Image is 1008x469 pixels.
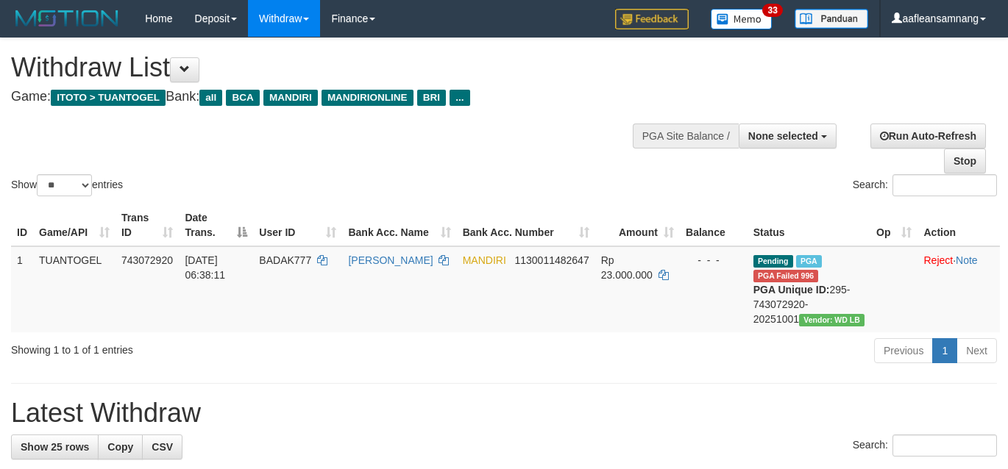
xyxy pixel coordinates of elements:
th: Balance [680,204,748,246]
a: CSV [142,434,182,459]
span: PGA Error [753,270,819,282]
img: Button%20Memo.svg [711,9,773,29]
div: PGA Site Balance / [633,123,739,148]
span: all [199,90,222,106]
input: Search: [892,174,997,196]
td: 1 [11,246,33,332]
span: ... [450,90,469,106]
span: BADAK777 [259,254,311,266]
a: Next [956,338,997,363]
span: MANDIRI [263,90,318,106]
a: Note [956,254,978,266]
span: ITOTO > TUANTOGEL [51,90,166,106]
a: Show 25 rows [11,434,99,459]
a: Copy [98,434,143,459]
td: TUANTOGEL [33,246,116,332]
img: Feedback.jpg [615,9,689,29]
h1: Latest Withdraw [11,398,997,428]
label: Search: [853,434,997,457]
span: BCA [226,90,259,106]
div: - - - [686,253,742,268]
input: Search: [892,434,997,457]
button: None selected [739,123,837,148]
div: Showing 1 to 1 of 1 entries [11,337,409,357]
b: PGA Unique ID: [753,284,830,296]
th: Status [748,204,870,246]
span: CSV [152,441,173,453]
th: Op: activate to sort column ascending [870,204,918,246]
td: 295-743072920-20251001 [748,246,870,332]
a: [PERSON_NAME] [348,254,433,266]
select: Showentries [37,174,92,196]
th: Bank Acc. Name: activate to sort column ascending [342,204,456,246]
img: panduan.png [795,9,868,29]
th: Bank Acc. Number: activate to sort column ascending [457,204,595,246]
span: Copy [107,441,133,453]
span: Marked by aafchonlypin [796,255,822,268]
span: MANDIRI [463,254,506,266]
span: 33 [762,4,782,17]
span: None selected [748,130,818,142]
th: Game/API: activate to sort column ascending [33,204,116,246]
th: User ID: activate to sort column ascending [253,204,342,246]
a: Reject [923,254,953,266]
th: ID [11,204,33,246]
h4: Game: Bank: [11,90,657,104]
span: Show 25 rows [21,441,89,453]
th: Amount: activate to sort column ascending [595,204,680,246]
th: Action [918,204,1000,246]
span: 743072920 [121,254,173,266]
th: Date Trans.: activate to sort column descending [179,204,253,246]
h1: Withdraw List [11,53,657,82]
a: Previous [874,338,933,363]
a: 1 [932,338,957,363]
td: · [918,246,1000,332]
span: [DATE] 06:38:11 [185,254,225,281]
span: Vendor URL: https://dashboard.q2checkout.com/secure [799,314,865,326]
span: Copy 1130011482647 to clipboard [514,254,589,266]
span: Pending [753,255,793,268]
label: Show entries [11,174,123,196]
span: BRI [417,90,446,106]
a: Stop [944,148,986,173]
a: Run Auto-Refresh [870,123,986,148]
img: MOTION_logo.png [11,7,123,29]
span: MANDIRIONLINE [322,90,414,106]
th: Trans ID: activate to sort column ascending [116,204,180,246]
span: Rp 23.000.000 [601,254,653,281]
label: Search: [853,174,997,196]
